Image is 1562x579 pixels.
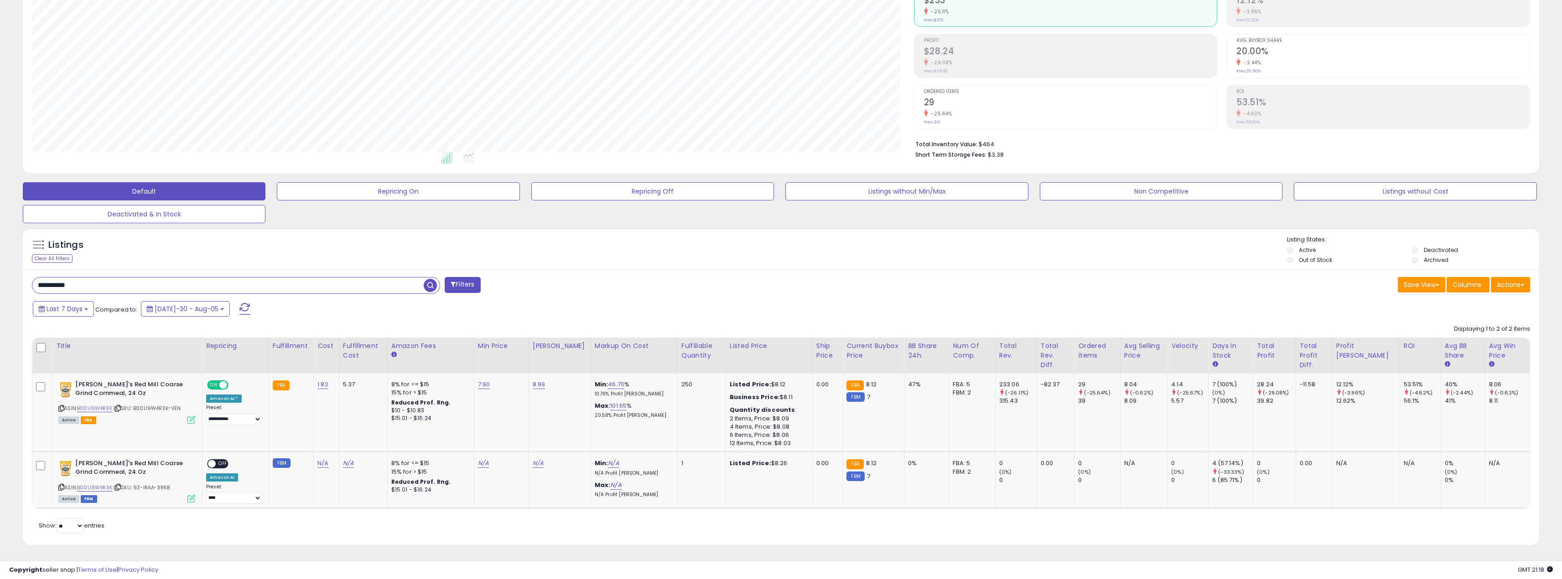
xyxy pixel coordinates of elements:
div: BB Share 24h. [908,341,945,360]
small: (0%) [1078,468,1091,476]
small: FBM [846,471,864,481]
a: 46.70 [608,380,624,389]
small: Avg BB Share. [1445,360,1450,369]
div: $10 - $10.83 [391,407,467,415]
div: 0 [999,459,1037,467]
div: 8.06 [1489,380,1530,389]
b: Min: [595,380,608,389]
div: Markup on Cost [595,341,674,351]
span: OFF [216,460,230,468]
div: Current Buybox Price [846,341,900,360]
button: Listings without Min/Max [785,182,1028,200]
span: All listings currently available for purchase on Amazon [58,416,79,424]
div: -11.58 [1300,380,1325,389]
span: 2025-08-14 21:18 GMT [1518,565,1553,574]
small: FBM [273,458,291,468]
small: (0%) [1212,389,1225,396]
h5: Listings [48,239,83,251]
div: 0.00 [1041,459,1068,467]
button: Default [23,182,265,200]
b: [PERSON_NAME]'s Red Mill Coarse Grind Cornmeal, 24 Oz [75,380,186,400]
a: B00U9W4R3K [77,405,112,412]
small: (-25.64%) [1084,389,1110,396]
div: Title [56,341,198,351]
small: (-4.62%) [1410,389,1432,396]
button: Repricing On [277,182,519,200]
small: -25.64% [928,110,952,117]
small: Prev: 12.62% [1236,17,1259,23]
div: [PERSON_NAME] [533,341,587,351]
button: Repricing Off [531,182,774,200]
div: 15% for > $15 [391,389,467,397]
button: Non Competitive [1040,182,1282,200]
div: 8% for <= $15 [391,380,467,389]
div: ROI [1404,341,1437,351]
th: The percentage added to the cost of goods (COGS) that forms the calculator for Min & Max prices. [591,338,677,374]
label: Archived [1424,256,1448,264]
small: (-3.96%) [1342,389,1365,396]
div: ASIN: [58,459,195,502]
b: Quantity discounts [730,405,795,414]
button: Columns [1447,277,1489,292]
span: Ordered Items [924,89,1217,94]
div: 0 [1171,476,1208,484]
div: N/A [1489,459,1523,467]
small: (-0.62%) [1130,389,1153,396]
div: 0% [1445,459,1485,467]
div: 250 [681,380,719,389]
span: FBA [81,416,96,424]
label: Out of Stock [1299,256,1332,264]
h2: 53.51% [1236,97,1530,109]
div: 12.62% [1336,397,1400,405]
small: FBA [846,380,863,390]
b: Max: [595,481,611,489]
div: 0% [908,459,942,467]
div: FBA: 5 [953,459,988,467]
div: Fulfillable Quantity [681,341,722,360]
a: 7.90 [478,380,490,389]
div: 53.51% [1404,380,1441,389]
small: FBA [846,459,863,469]
div: Amazon AI [206,473,238,482]
small: -4.62% [1240,110,1261,117]
div: 15% for > $15 [391,468,467,476]
small: Prev: 39 [924,119,940,125]
div: 8% for <= $15 [391,459,467,467]
div: 2 Items, Price: $8.09 [730,415,805,423]
div: 5.37 [343,380,380,389]
span: Profit [924,38,1217,43]
div: 39.82 [1257,397,1295,405]
span: Columns [1453,280,1481,289]
div: 8.09 [1124,397,1168,405]
div: % [595,380,670,397]
small: (-26.11%) [1005,389,1028,396]
li: $464 [915,138,1523,149]
div: 0.00 [816,459,836,467]
p: N/A Profit [PERSON_NAME] [595,492,670,498]
p: Listing States: [1287,236,1539,244]
div: Avg BB Share [1445,341,1481,360]
small: (-25.67%) [1177,389,1203,396]
div: Displaying 1 to 2 of 2 items [1454,325,1530,333]
a: N/A [610,481,621,490]
div: 0.00 [816,380,836,389]
div: Preset: [206,484,262,504]
span: $3.38 [988,150,1004,159]
div: 28.24 [1257,380,1295,389]
div: Repricing [206,341,265,351]
span: | SKU: 9Z-IRAA-3RK8 [114,484,170,491]
span: 7 [867,472,870,481]
div: 1 [681,459,719,467]
div: Total Rev. Diff. [1041,341,1071,370]
div: $15.01 - $16.24 [391,415,467,422]
b: Max: [595,401,611,410]
small: (0%) [1257,468,1270,476]
div: 47% [908,380,942,389]
div: 233.06 [999,380,1037,389]
span: Last 7 Days [47,304,83,313]
div: 41% [1445,397,1485,405]
button: Actions [1491,277,1530,292]
label: Active [1299,246,1316,254]
span: [DATE]-30 - Aug-05 [155,304,218,313]
div: 0 [1171,459,1208,467]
